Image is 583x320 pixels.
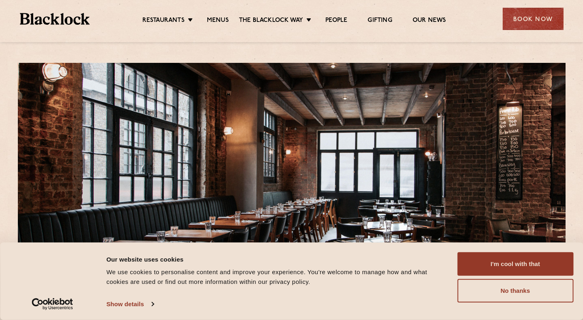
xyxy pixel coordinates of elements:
a: The Blacklock Way [239,17,303,26]
a: People [325,17,347,26]
a: Restaurants [142,17,185,26]
a: Gifting [368,17,392,26]
div: Our website uses cookies [106,254,448,264]
div: We use cookies to personalise content and improve your experience. You're welcome to manage how a... [106,267,448,287]
img: BL_Textured_Logo-footer-cropped.svg [20,13,90,25]
div: Book Now [503,8,564,30]
a: Usercentrics Cookiebot - opens in a new window [17,298,88,310]
button: I'm cool with that [457,252,573,276]
a: Our News [413,17,446,26]
button: No thanks [457,279,573,303]
a: Show details [106,298,153,310]
a: Menus [207,17,229,26]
